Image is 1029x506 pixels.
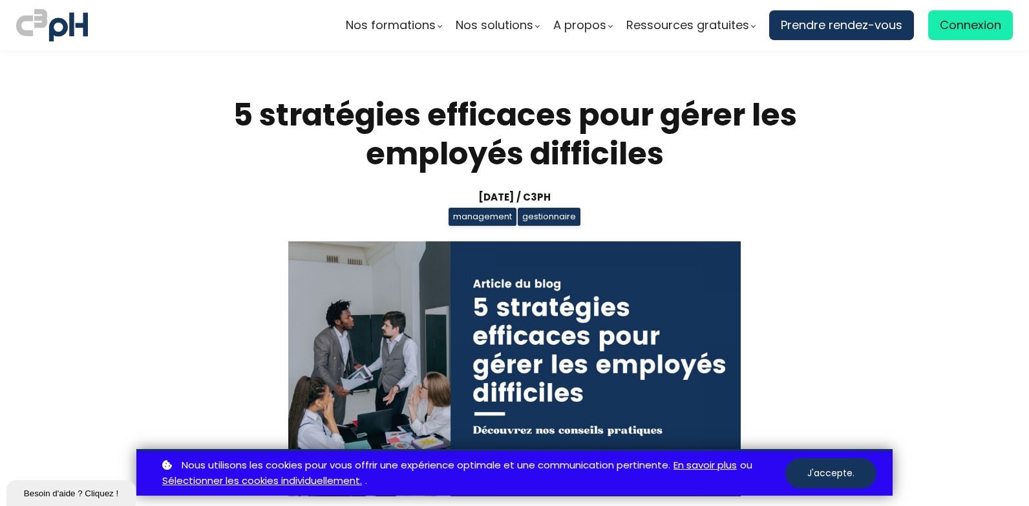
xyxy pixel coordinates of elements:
p: ou . [159,457,785,490]
a: Prendre rendez-vous [769,10,914,40]
span: Nos solutions [456,16,533,35]
a: Sélectionner les cookies individuellement. [162,473,362,489]
span: management [449,208,516,226]
a: Connexion [928,10,1013,40]
h1: 5 stratégies efficaces pour gérer les employés difficiles [214,96,815,173]
a: En savoir plus [674,457,737,474]
button: J'accepte. [785,458,876,489]
iframe: chat widget [6,478,138,506]
span: Connexion [940,16,1001,35]
span: Nos formations [346,16,436,35]
span: Nous utilisons les cookies pour vous offrir une expérience optimale et une communication pertinente. [182,457,670,474]
div: [DATE] / C3pH [214,190,815,204]
span: Prendre rendez-vous [781,16,902,35]
span: gestionnaire [518,208,580,226]
span: A propos [553,16,606,35]
img: 3595b049661d3c5aed0cda0f2e23feda.jpeg [288,241,741,496]
img: logo C3PH [16,6,88,44]
span: Ressources gratuites [626,16,749,35]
